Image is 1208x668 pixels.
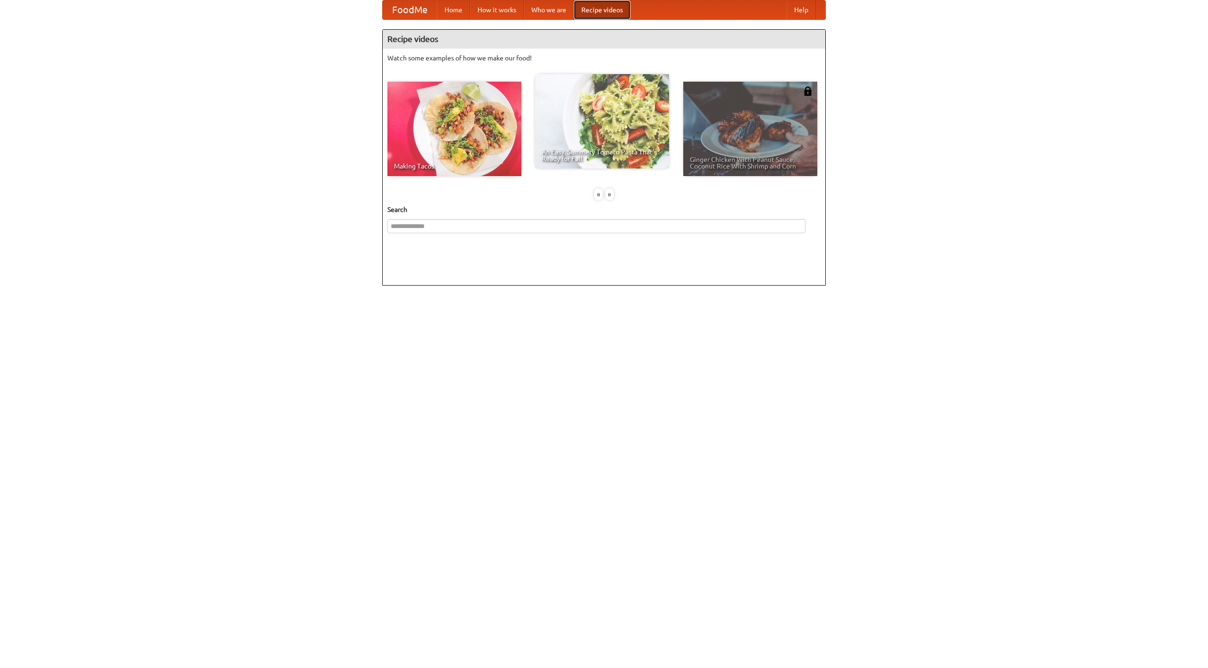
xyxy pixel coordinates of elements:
a: Who we are [524,0,574,19]
p: Watch some examples of how we make our food! [387,53,821,63]
img: 483408.png [803,86,813,96]
div: » [605,188,614,200]
h4: Recipe videos [383,30,825,49]
a: An Easy, Summery Tomato Pasta That's Ready for Fall [535,74,669,169]
a: How it works [470,0,524,19]
span: Making Tacos [394,163,515,169]
a: Home [437,0,470,19]
div: « [594,188,603,200]
h5: Search [387,205,821,214]
a: Recipe videos [574,0,630,19]
a: Making Tacos [387,82,521,176]
a: Help [787,0,816,19]
span: An Easy, Summery Tomato Pasta That's Ready for Fall [542,149,663,162]
a: FoodMe [383,0,437,19]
